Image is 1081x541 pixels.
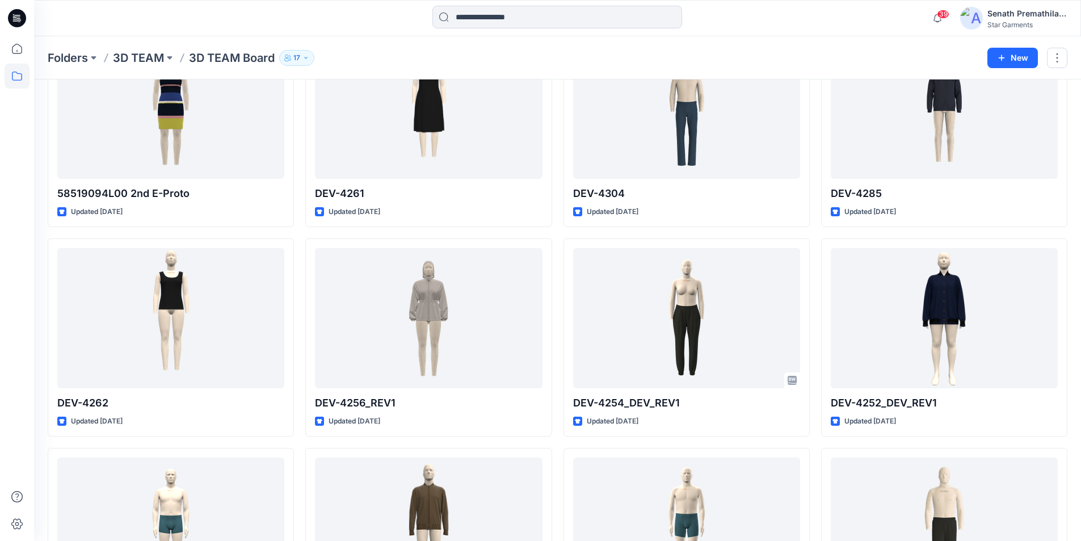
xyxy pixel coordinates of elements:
[937,10,949,19] span: 39
[71,206,123,218] p: Updated [DATE]
[587,206,638,218] p: Updated [DATE]
[48,50,88,66] a: Folders
[57,39,284,179] a: 58519094L00 2nd E-Proto
[573,248,800,388] a: DEV-4254_DEV_REV1
[844,416,896,427] p: Updated [DATE]
[987,7,1067,20] div: Senath Premathilaka
[573,39,800,179] a: DEV-4304
[315,395,542,411] p: DEV-4256_REV1
[279,50,314,66] button: 17
[831,395,1058,411] p: DEV-4252_DEV_REV1
[831,248,1058,388] a: DEV-4252_DEV_REV1
[987,20,1067,29] div: Star Garments
[315,39,542,179] a: DEV-4261
[960,7,983,30] img: avatar
[844,206,896,218] p: Updated [DATE]
[587,416,638,427] p: Updated [DATE]
[329,206,380,218] p: Updated [DATE]
[329,416,380,427] p: Updated [DATE]
[57,248,284,388] a: DEV-4262
[987,48,1038,68] button: New
[573,395,800,411] p: DEV-4254_DEV_REV1
[573,186,800,202] p: DEV-4304
[57,186,284,202] p: 58519094L00 2nd E-Proto
[831,39,1058,179] a: DEV-4285
[831,186,1058,202] p: DEV-4285
[315,186,542,202] p: DEV-4261
[293,52,300,64] p: 17
[315,248,542,388] a: DEV-4256_REV1
[113,50,164,66] a: 3D TEAM
[189,50,275,66] p: 3D TEAM Board
[57,395,284,411] p: DEV-4262
[71,416,123,427] p: Updated [DATE]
